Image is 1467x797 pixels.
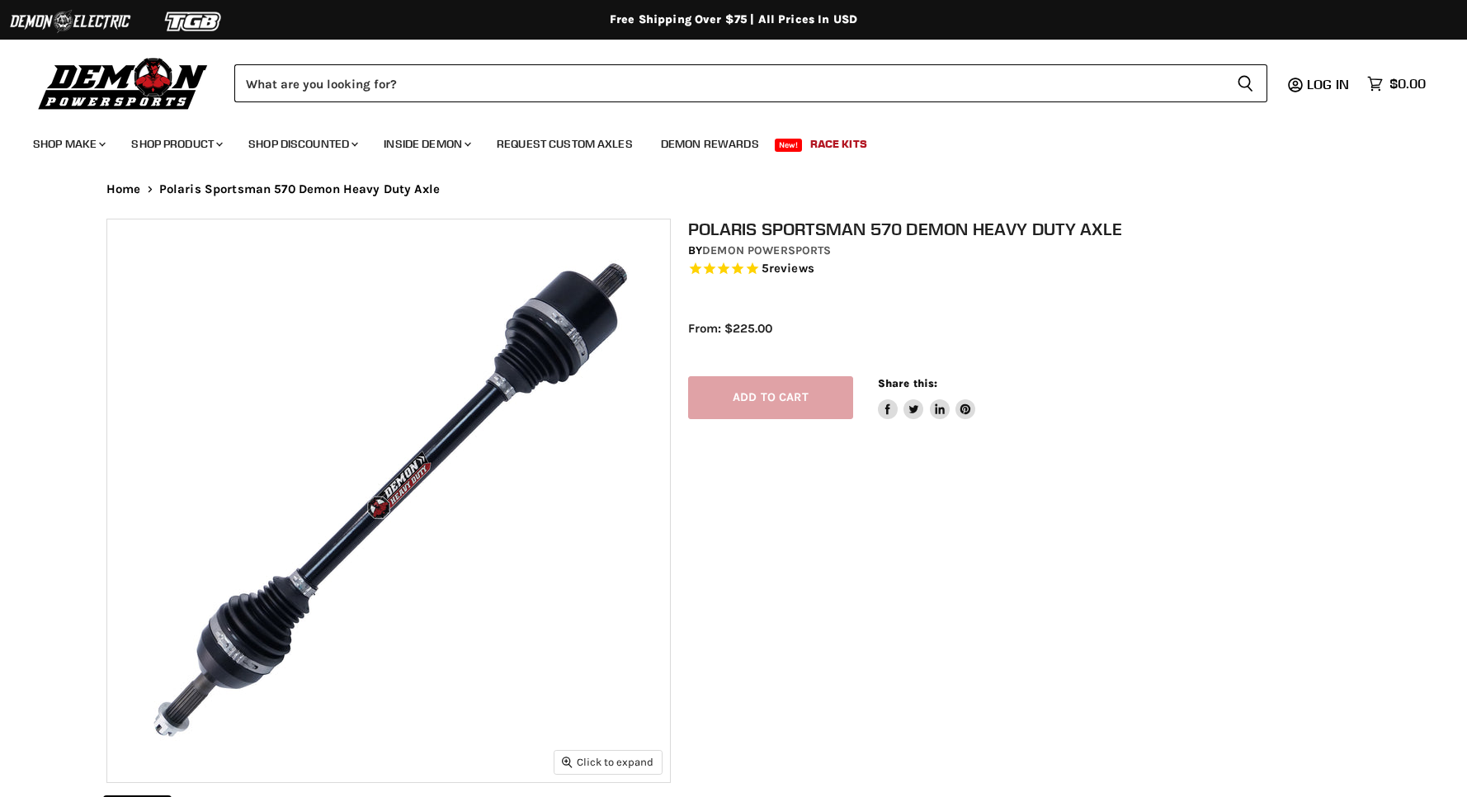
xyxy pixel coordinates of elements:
[159,182,440,196] span: Polaris Sportsman 570 Demon Heavy Duty Axle
[33,54,214,112] img: Demon Powersports
[688,242,1378,260] div: by
[236,127,368,161] a: Shop Discounted
[234,64,1267,102] form: Product
[688,321,772,336] span: From: $225.00
[688,261,1378,278] span: Rated 5.0 out of 5 stars 5 reviews
[73,182,1394,196] nav: Breadcrumbs
[649,127,771,161] a: Demon Rewards
[702,243,831,257] a: Demon Powersports
[775,139,803,152] span: New!
[21,120,1422,161] ul: Main menu
[107,219,670,782] img: IMAGE
[119,127,233,161] a: Shop Product
[1307,76,1349,92] span: Log in
[878,377,937,389] span: Share this:
[562,756,653,768] span: Click to expand
[762,261,814,276] span: 5 reviews
[371,127,481,161] a: Inside Demon
[554,751,662,773] button: Click to expand
[21,127,116,161] a: Shop Make
[1389,76,1426,92] span: $0.00
[8,6,132,37] img: Demon Electric Logo 2
[106,182,141,196] a: Home
[1300,77,1359,92] a: Log in
[1359,72,1434,96] a: $0.00
[132,6,256,37] img: TGB Logo 2
[688,219,1378,239] h1: Polaris Sportsman 570 Demon Heavy Duty Axle
[769,261,814,276] span: reviews
[798,127,880,161] a: Race Kits
[484,127,645,161] a: Request Custom Axles
[73,12,1394,27] div: Free Shipping Over $75 | All Prices In USD
[878,376,976,420] aside: Share this:
[1224,64,1267,102] button: Search
[234,64,1224,102] input: Search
